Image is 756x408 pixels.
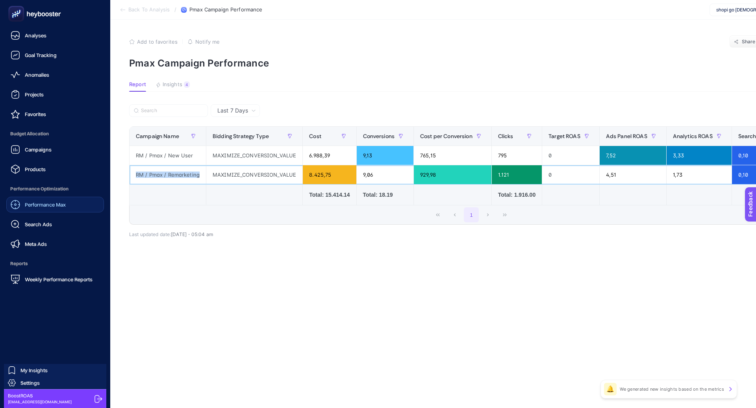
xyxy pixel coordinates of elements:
span: Last updated date: [129,231,171,237]
div: MAXIMIZE_CONVERSION_VALUE [206,165,302,184]
a: Campaigns [6,142,104,157]
span: Cost per Conversion [420,133,472,139]
button: Add to favorites [129,39,178,45]
span: Projects [25,91,44,98]
div: 0 [542,146,599,165]
button: Notify me [187,39,220,45]
span: Back To Analysis [128,7,170,13]
span: [EMAIL_ADDRESS][DOMAIN_NAME] [8,399,72,405]
span: Ads Panel ROAS [606,133,647,139]
a: Goal Tracking [6,47,104,63]
a: Settings [4,377,106,389]
div: Total: 18.19 [363,191,408,199]
span: Report [129,81,146,88]
span: My Insights [20,367,48,373]
span: Campaigns [25,146,52,153]
div: 929,98 [414,165,491,184]
span: Performance Max [25,201,66,208]
span: BoostROAS [8,393,72,399]
span: Goal Tracking [25,52,57,58]
span: Campaign Name [136,133,179,139]
div: 9,13 [357,146,414,165]
a: Analyses [6,28,104,43]
span: Clicks [498,133,513,139]
span: Share [742,39,756,45]
div: 0 [542,165,599,184]
span: Pmax Campaign Performance [189,7,262,13]
div: 4,51 [600,165,666,184]
a: My Insights [4,364,106,377]
div: RM / Pmax / Remarketing [130,165,206,184]
span: Settings [20,380,40,386]
span: Add to favorites [137,39,178,45]
div: 8.425,75 [303,165,356,184]
span: Products [25,166,46,172]
div: RM / Pmax / New User [130,146,206,165]
a: Anomalies [6,67,104,83]
div: 765,15 [414,146,491,165]
span: Insights [163,81,182,88]
a: Favorites [6,106,104,122]
span: [DATE]・05:04 am [171,231,213,237]
span: Last 7 Days [217,107,248,114]
span: Reports [6,256,104,271]
input: Search [141,108,203,114]
span: Notify me [195,39,220,45]
div: 3,33 [667,146,732,165]
span: Conversions [363,133,395,139]
a: Projects [6,87,104,102]
span: Search Ads [25,221,52,227]
span: Favorites [25,111,46,117]
div: 7,52 [600,146,666,165]
span: Anomalies [25,72,49,78]
span: Cost [309,133,321,139]
span: / [174,6,176,13]
div: MAXIMIZE_CONVERSION_VALUE [206,146,302,165]
div: 4 [184,81,190,88]
a: Performance Max [6,197,104,212]
button: 1 [464,207,479,222]
span: Analytics ROAS [673,133,713,139]
span: Performance Optimization [6,181,104,197]
span: Bidding Strategy Type [213,133,269,139]
div: 795 [492,146,542,165]
div: Total: 1.916.00 [498,191,535,199]
span: Weekly Performance Reports [25,276,93,282]
a: Search Ads [6,216,104,232]
div: 6.988,39 [303,146,356,165]
a: Products [6,161,104,177]
a: Weekly Performance Reports [6,271,104,287]
div: 9,06 [357,165,414,184]
span: Feedback [5,2,30,9]
span: Analyses [25,32,46,39]
div: Total: 15.414.14 [309,191,350,199]
a: Meta Ads [6,236,104,252]
span: Meta Ads [25,241,47,247]
span: Budget Allocation [6,126,104,142]
div: 1,73 [667,165,732,184]
div: 1.121 [492,165,542,184]
span: Target ROAS [548,133,580,139]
